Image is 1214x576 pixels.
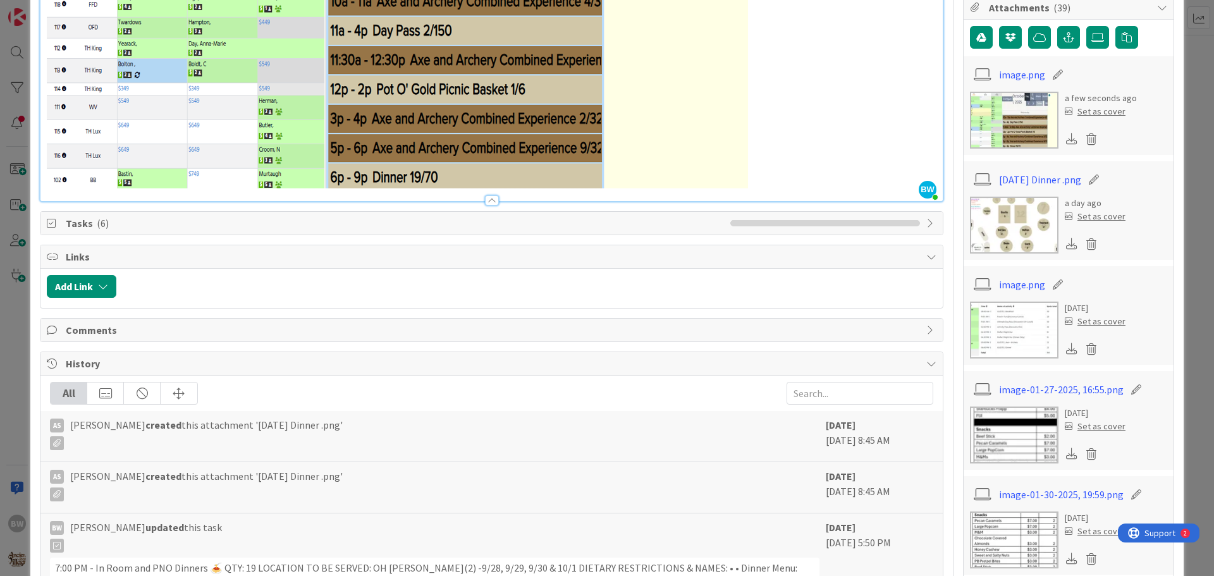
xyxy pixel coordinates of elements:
span: Tasks [66,216,724,231]
a: image.png [999,67,1045,82]
div: [DATE] 8:45 AM [826,417,933,455]
span: [PERSON_NAME] this task [70,520,222,553]
b: created [145,419,181,431]
a: image.png [999,277,1045,292]
span: ( 6 ) [97,217,109,230]
input: Search... [787,382,933,405]
div: Download [1065,236,1079,252]
div: [DATE] [1065,407,1125,420]
span: [PERSON_NAME] this attachment '[DATE] Dinner .png' [70,469,343,501]
a: image-01-27-2025, 16:55.png [999,382,1124,397]
div: Download [1065,131,1079,147]
div: Download [1065,341,1079,357]
b: [DATE] [826,521,855,534]
div: a day ago [1065,197,1125,210]
div: All [51,383,87,404]
div: AS [50,470,64,484]
div: Set as cover [1065,420,1125,433]
span: Links [66,249,920,264]
div: Set as cover [1065,210,1125,223]
b: created [145,470,181,482]
div: [DATE] [1065,302,1125,315]
div: a few seconds ago [1065,92,1137,105]
a: image-01-30-2025, 19:59.png [999,487,1124,502]
div: Download [1065,446,1079,462]
div: AS [50,419,64,432]
div: Set as cover [1065,525,1125,538]
div: [DATE] [1065,512,1125,525]
span: Support [27,2,58,17]
div: BW [50,521,64,535]
div: Set as cover [1065,315,1125,328]
span: [PERSON_NAME] this attachment '[DATE] Dinner .png' [70,417,343,450]
span: BW [919,181,936,199]
b: [DATE] [826,419,855,431]
b: [DATE] [826,470,855,482]
span: ( 39 ) [1053,1,1070,14]
div: Set as cover [1065,105,1125,118]
span: Comments [66,322,920,338]
div: [DATE] 8:45 AM [826,469,933,506]
span: History [66,356,920,371]
b: updated [145,521,184,534]
div: 2 [66,5,69,15]
button: Add Link [47,275,116,298]
div: Download [1065,551,1079,567]
a: [DATE] Dinner .png [999,172,1081,187]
